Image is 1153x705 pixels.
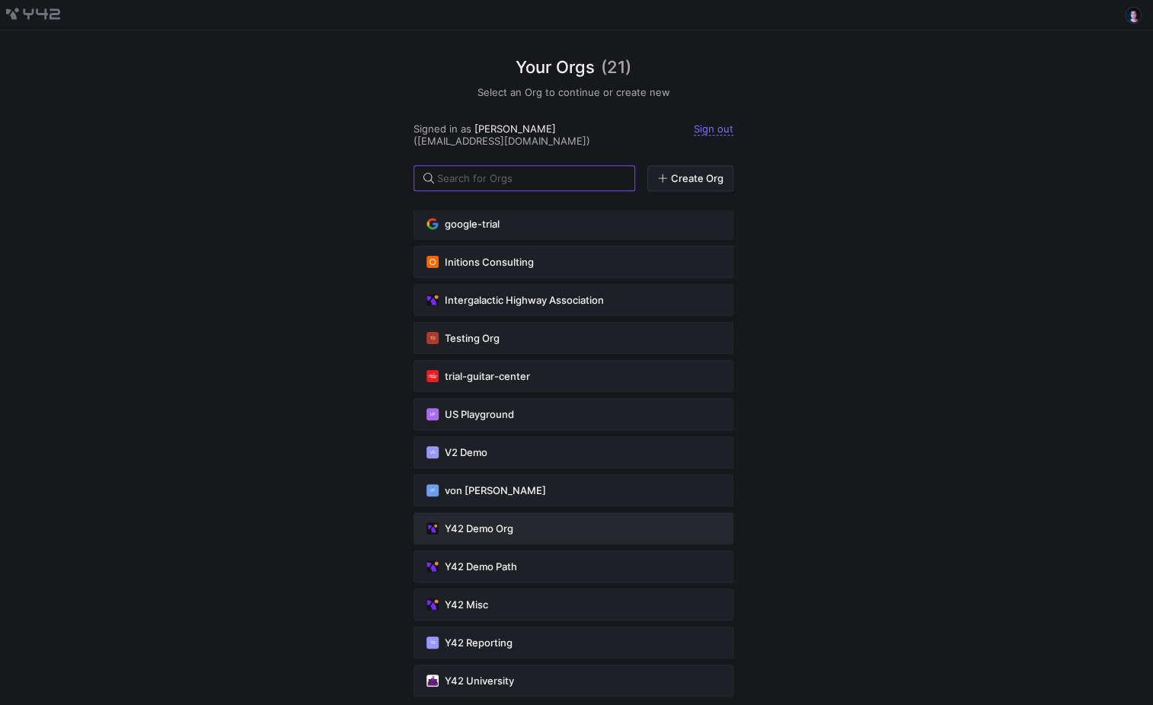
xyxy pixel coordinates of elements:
img: https://storage.googleapis.com/y42-prod-data-exchange/images/8QF6flYOXPlILynwmw6zsPWnCDkdqQaOiUVY... [426,256,439,268]
a: Create Org [647,165,733,191]
button: TOTesting Org [414,322,733,354]
button: https://storage.googleapis.com/y42-prod-data-exchange/images/8QF6flYOXPlILynwmw6zsPWnCDkdqQaOiUVY... [414,246,733,278]
div: VD [426,446,439,458]
span: trial-guitar-center [445,370,530,382]
img: https://storage.googleapis.com/y42-prod-data-exchange/images/wGRgYe1eIP2JIxZ3aMfdjHlCeekm0sHD6HRd... [426,522,439,534]
button: https://storage.googleapis.com/y42-prod-data-exchange/images/wGRgYe1eIP2JIxZ3aMfdjHlCeekm0sHD6HRd... [414,512,733,544]
span: V2 Demo [445,446,487,458]
button: https://storage.googleapis.com/y42-prod-data-exchange/images/9DJP6qjIDy6dUW80Gn5S1LAV06uMlbd2MgvU... [414,208,733,240]
button: https://storage.googleapis.com/y42-prod-data-exchange/images/Qmmu4gaZdtStRPSB4PMz82MkPpDGKhLKrVpX... [414,665,733,697]
button: UPUS Playground [414,398,733,430]
span: Your Orgs [516,55,595,80]
h5: Select an Org to continue or create new [414,86,733,98]
span: Initions Consulting [445,256,534,268]
button: https://storage.googleapis.com/y42-prod-data-exchange/images/66e7teuhPUnqkEisAZFLYS20msBZwoWqRDDG... [414,360,733,392]
span: von [PERSON_NAME] [445,484,546,496]
button: VDV2 Demo [414,436,733,468]
img: https://storage.googleapis.com/y42-prod-data-exchange/images/sNc8FPKbEAdPSCLovfjDPrW0cFagSgjvNwEd... [426,560,439,573]
button: https://storage.googleapis.com/y42-prod-data-exchange/images/vCCDBKBpPOWhNnGtCnKjTyn5O4VX7gbmlOKt... [414,284,733,316]
div: UP [426,408,439,420]
span: [PERSON_NAME] [474,123,556,135]
span: Y42 Demo Path [445,560,517,573]
span: Signed in as [414,123,471,135]
span: Y42 Demo Org [445,522,513,534]
span: (21) [601,55,631,80]
span: US Playground [445,408,514,420]
button: VFvon [PERSON_NAME] [414,474,733,506]
img: https://storage.googleapis.com/y42-prod-data-exchange/images/66e7teuhPUnqkEisAZFLYS20msBZwoWqRDDG... [426,370,439,382]
span: Create Org [671,172,723,184]
button: https://storage.googleapis.com/y42-prod-data-exchange/images/E4LAT4qaMCxLTOZoOQ32fao10ZFgsP4yJQ8S... [414,589,733,620]
img: https://storage.googleapis.com/y42-prod-data-exchange/images/E4LAT4qaMCxLTOZoOQ32fao10ZFgsP4yJQ8S... [426,598,439,611]
img: https://storage.googleapis.com/y42-prod-data-exchange/images/vCCDBKBpPOWhNnGtCnKjTyn5O4VX7gbmlOKt... [426,294,439,306]
span: Testing Org [445,332,500,344]
span: Y42 University [445,675,514,687]
span: google-trial [445,218,500,230]
div: VF [426,484,439,496]
button: YRY42 Reporting [414,627,733,659]
img: https://storage.googleapis.com/y42-prod-data-exchange/images/Qmmu4gaZdtStRPSB4PMz82MkPpDGKhLKrVpX... [426,675,439,687]
button: https://lh3.googleusercontent.com/a-/AOh14Gj536Mo-W-oWB4s5436VUSgjgKCvefZ6q9nQWHwUA=s96-c [1124,6,1142,24]
button: https://storage.googleapis.com/y42-prod-data-exchange/images/sNc8FPKbEAdPSCLovfjDPrW0cFagSgjvNwEd... [414,550,733,582]
div: TO [426,332,439,344]
span: Y42 Reporting [445,636,513,649]
span: Intergalactic Highway Association [445,294,604,306]
span: ([EMAIL_ADDRESS][DOMAIN_NAME]) [414,135,590,147]
div: YR [426,636,439,649]
a: Sign out [694,123,733,136]
img: https://storage.googleapis.com/y42-prod-data-exchange/images/9DJP6qjIDy6dUW80Gn5S1LAV06uMlbd2MgvU... [426,218,439,230]
input: Search for Orgs [437,172,622,184]
span: Y42 Misc [445,598,488,611]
